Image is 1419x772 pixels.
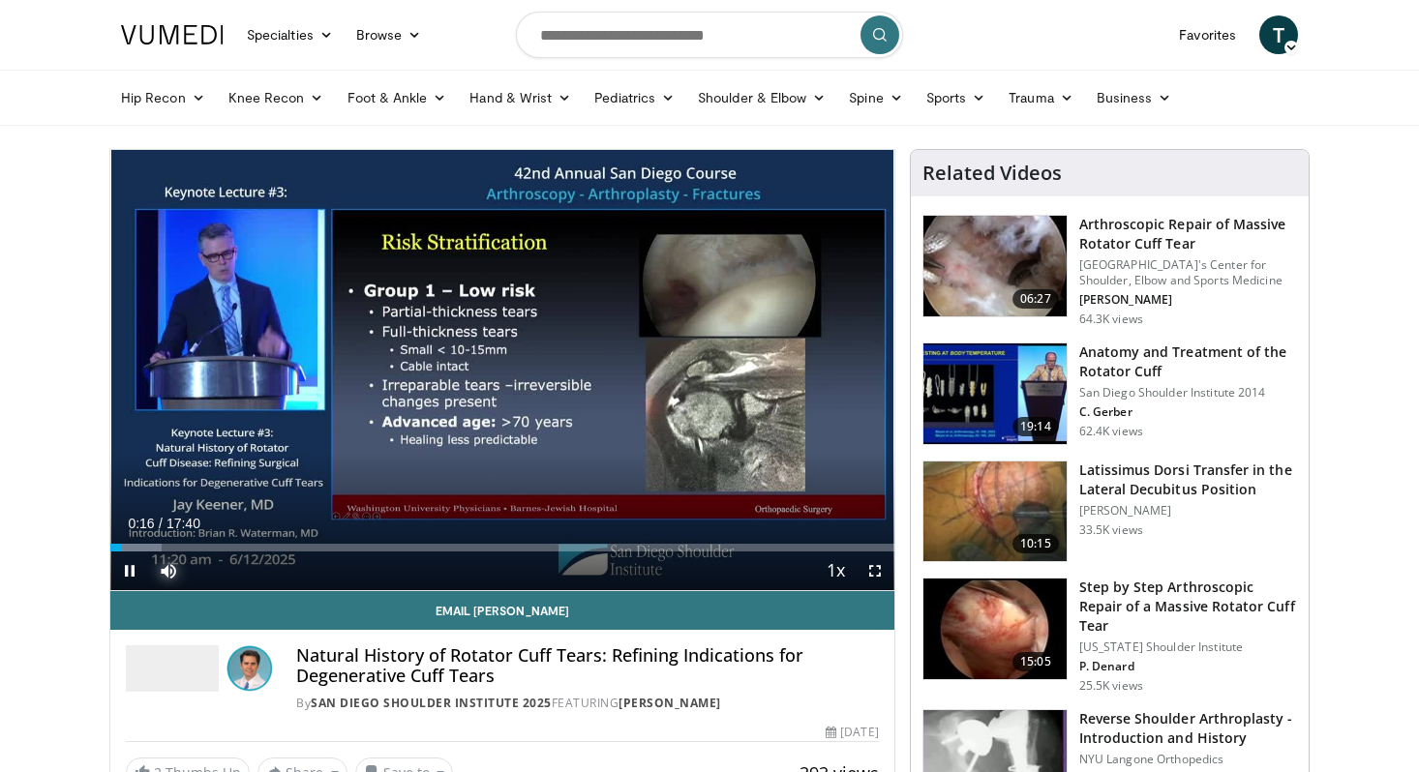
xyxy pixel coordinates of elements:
[235,15,345,54] a: Specialties
[922,215,1297,327] a: 06:27 Arthroscopic Repair of Massive Rotator Cuff Tear [GEOGRAPHIC_DATA]'s Center for Shoulder, E...
[1079,752,1297,767] p: NYU Langone Orthopedics
[458,78,583,117] a: Hand & Wrist
[923,343,1067,444] img: 58008271-3059-4eea-87a5-8726eb53a503.150x105_q85_crop-smart_upscale.jpg
[1079,385,1297,401] p: San Diego Shoulder Institute 2014
[923,216,1067,316] img: 281021_0002_1.png.150x105_q85_crop-smart_upscale.jpg
[1079,292,1297,308] p: [PERSON_NAME]
[126,645,219,692] img: San Diego Shoulder Institute 2025
[997,78,1085,117] a: Trauma
[922,578,1297,694] a: 15:05 Step by Step Arthroscopic Repair of a Massive Rotator Cuff Tear [US_STATE] Shoulder Institu...
[149,551,188,590] button: Mute
[1012,534,1059,553] span: 10:15
[583,78,686,117] a: Pediatrics
[296,645,879,687] h4: Natural History of Rotator Cuff Tears: Refining Indications for Degenerative Cuff Tears
[1012,652,1059,671] span: 15:05
[1079,257,1297,288] p: [GEOGRAPHIC_DATA]'s Center for Shoulder, Elbow and Sports Medicine
[1259,15,1298,54] a: T
[1167,15,1248,54] a: Favorites
[217,78,336,117] a: Knee Recon
[826,724,878,741] div: [DATE]
[923,579,1067,679] img: 7cd5bdb9-3b5e-40f2-a8f4-702d57719c06.150x105_q85_crop-smart_upscale.jpg
[922,460,1297,563] a: 10:15 Latissimus Dorsi Transfer in the Lateral Decubitus Position [PERSON_NAME] 33.5K views
[1079,503,1297,519] p: [PERSON_NAME]
[311,695,552,711] a: San Diego Shoulder Institute 2025
[345,15,434,54] a: Browse
[1079,522,1143,538] p: 33.5K views
[1079,659,1297,674] p: P. Denard
[837,78,914,117] a: Spine
[1079,424,1143,439] p: 62.4K views
[923,461,1067,562] img: 38501_0000_3.png.150x105_q85_crop-smart_upscale.jpg
[516,12,903,58] input: Search topics, interventions
[110,591,894,630] a: Email [PERSON_NAME]
[1079,215,1297,253] h3: Arthroscopic Repair of Massive Rotator Cuff Tear
[109,78,217,117] a: Hip Recon
[110,544,894,551] div: Progress Bar
[121,25,224,45] img: VuMedi Logo
[110,551,149,590] button: Pause
[166,516,200,531] span: 17:40
[159,516,163,531] span: /
[686,78,837,117] a: Shoulder & Elbow
[619,695,721,711] a: [PERSON_NAME]
[296,695,879,712] div: By FEATURING
[1085,78,1184,117] a: Business
[922,342,1297,445] a: 19:14 Anatomy and Treatment of the Rotator Cuff San Diego Shoulder Institute 2014 C. Gerber 62.4K...
[856,551,894,590] button: Fullscreen
[1012,289,1059,309] span: 06:27
[1079,312,1143,327] p: 64.3K views
[226,645,273,692] img: Avatar
[1079,342,1297,381] h3: Anatomy and Treatment of the Rotator Cuff
[110,150,894,591] video-js: Video Player
[1079,404,1297,420] p: C. Gerber
[1079,578,1297,636] h3: Step by Step Arthroscopic Repair of a Massive Rotator Cuff Tear
[922,162,1062,185] h4: Related Videos
[1079,709,1297,748] h3: Reverse Shoulder Arthroplasty - Introduction and History
[817,551,856,590] button: Playback Rate
[1079,639,1297,655] p: [US_STATE] Shoulder Institute
[915,78,998,117] a: Sports
[1079,678,1143,694] p: 25.5K views
[128,516,154,531] span: 0:16
[336,78,459,117] a: Foot & Ankle
[1079,460,1297,499] h3: Latissimus Dorsi Transfer in the Lateral Decubitus Position
[1012,417,1059,436] span: 19:14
